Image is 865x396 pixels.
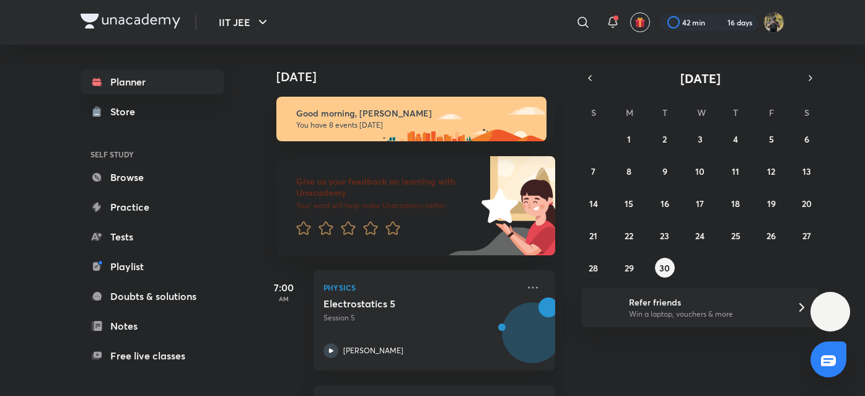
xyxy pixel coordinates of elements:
[767,198,776,209] abbr: September 19, 2025
[343,345,403,356] p: [PERSON_NAME]
[81,69,224,94] a: Planner
[726,193,745,213] button: September 18, 2025
[81,254,224,279] a: Playlist
[762,129,781,149] button: September 5, 2025
[733,133,738,145] abbr: September 4, 2025
[625,230,633,242] abbr: September 22, 2025
[619,258,639,278] button: September 29, 2025
[655,129,675,149] button: September 2, 2025
[110,104,143,119] div: Store
[655,161,675,181] button: September 9, 2025
[660,230,669,242] abbr: September 23, 2025
[680,70,721,87] span: [DATE]
[323,280,518,295] p: Physics
[81,144,224,165] h6: SELF STUDY
[690,161,710,181] button: September 10, 2025
[584,258,604,278] button: September 28, 2025
[211,10,278,35] button: IIT JEE
[802,165,811,177] abbr: September 13, 2025
[769,107,774,118] abbr: Friday
[81,195,224,219] a: Practice
[762,161,781,181] button: September 12, 2025
[630,12,650,32] button: avatar
[296,108,535,119] h6: Good morning, [PERSON_NAME]
[627,133,631,145] abbr: September 1, 2025
[591,295,616,320] img: referral
[797,161,817,181] button: September 13, 2025
[662,165,667,177] abbr: September 9, 2025
[695,230,705,242] abbr: September 24, 2025
[589,198,598,209] abbr: September 14, 2025
[696,198,704,209] abbr: September 17, 2025
[629,309,781,320] p: Win a laptop, vouchers & more
[713,16,725,29] img: streak
[726,226,745,245] button: September 25, 2025
[731,198,740,209] abbr: September 18, 2025
[584,226,604,245] button: September 21, 2025
[823,304,838,319] img: ttu
[659,262,670,274] abbr: September 30, 2025
[619,226,639,245] button: September 22, 2025
[802,230,811,242] abbr: September 27, 2025
[731,230,740,242] abbr: September 25, 2025
[81,99,224,124] a: Store
[323,297,478,310] h5: Electrostatics 5
[591,107,596,118] abbr: Sunday
[698,133,703,145] abbr: September 3, 2025
[626,107,633,118] abbr: Monday
[804,133,809,145] abbr: September 6, 2025
[732,165,739,177] abbr: September 11, 2025
[697,107,706,118] abbr: Wednesday
[276,97,547,141] img: morning
[81,14,180,29] img: Company Logo
[690,193,710,213] button: September 17, 2025
[81,165,224,190] a: Browse
[626,165,631,177] abbr: September 8, 2025
[625,262,634,274] abbr: September 29, 2025
[690,129,710,149] button: September 3, 2025
[655,258,675,278] button: September 30, 2025
[733,107,738,118] abbr: Thursday
[662,133,667,145] abbr: September 2, 2025
[695,165,705,177] abbr: September 10, 2025
[625,198,633,209] abbr: September 15, 2025
[726,161,745,181] button: September 11, 2025
[804,107,809,118] abbr: Saturday
[323,312,518,323] p: Session 5
[81,314,224,338] a: Notes
[619,161,639,181] button: September 8, 2025
[802,198,812,209] abbr: September 20, 2025
[629,296,781,309] h6: Refer friends
[584,193,604,213] button: September 14, 2025
[584,161,604,181] button: September 7, 2025
[762,226,781,245] button: September 26, 2025
[766,230,776,242] abbr: September 26, 2025
[276,69,568,84] h4: [DATE]
[599,69,802,87] button: [DATE]
[767,165,775,177] abbr: September 12, 2025
[259,280,309,295] h5: 7:00
[296,120,535,130] p: You have 8 events [DATE]
[797,226,817,245] button: September 27, 2025
[81,284,224,309] a: Doubts & solutions
[259,295,309,302] p: AM
[589,262,598,274] abbr: September 28, 2025
[662,107,667,118] abbr: Tuesday
[655,226,675,245] button: September 23, 2025
[487,297,555,383] img: unacademy
[634,17,646,28] img: avatar
[81,343,224,368] a: Free live classes
[762,193,781,213] button: September 19, 2025
[661,198,669,209] abbr: September 16, 2025
[296,176,477,198] h6: Give us your feedback on learning with Unacademy
[81,224,224,249] a: Tests
[797,193,817,213] button: September 20, 2025
[655,193,675,213] button: September 16, 2025
[769,133,774,145] abbr: September 5, 2025
[619,129,639,149] button: September 1, 2025
[619,193,639,213] button: September 15, 2025
[589,230,597,242] abbr: September 21, 2025
[797,129,817,149] button: September 6, 2025
[439,156,555,255] img: feedback_image
[726,129,745,149] button: September 4, 2025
